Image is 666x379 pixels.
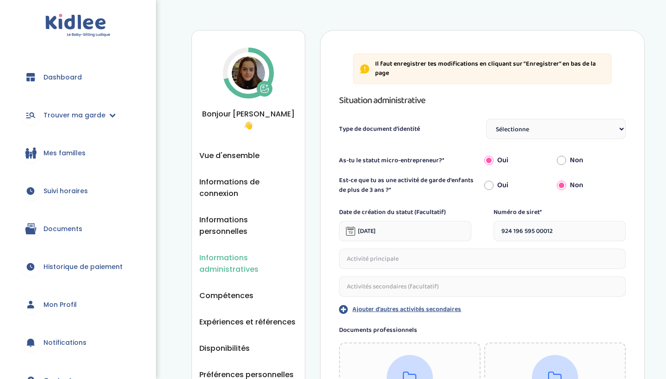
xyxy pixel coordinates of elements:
[199,214,297,237] button: Informations personnelles
[43,338,86,348] span: Notifications
[339,208,471,217] label: Date de création du statut (Facultatif)
[497,180,508,191] label: Oui
[43,148,86,158] span: Mes familles
[199,150,259,161] button: Vue d'ensemble
[43,110,105,120] span: Trouver ma garde
[493,221,626,241] input: Siret
[14,250,142,283] a: Historique de paiement
[352,305,461,314] p: Ajouter d'autres activités secondaires
[339,276,626,297] input: Activités secondaires (facultatif)
[199,252,297,275] button: Informations administratives
[199,342,250,354] button: Disponibilités
[339,249,626,269] input: Activité principale
[199,176,297,199] button: Informations de connexion
[497,155,508,166] label: Oui
[375,60,605,78] p: Il faut enregistrer tes modifications en cliquant sur "Enregistrer" en bas de la page
[14,136,142,170] a: Mes familles
[43,262,123,272] span: Historique de paiement
[232,56,265,90] img: Avatar
[339,221,471,241] input: Date
[199,316,296,328] button: Expériences et références
[339,124,420,134] label: Type de document d'identité
[43,73,82,82] span: Dashboard
[45,14,111,37] img: logo.svg
[14,326,142,359] a: Notifications
[199,108,297,131] span: Bonjour [PERSON_NAME] 👋
[493,208,626,217] label: Numéro de siret*
[339,304,626,314] button: Ajouter d'autres activités secondaires
[14,212,142,245] a: Documents
[43,300,77,310] span: Mon Profil
[14,288,142,321] a: Mon Profil
[570,155,583,166] label: Non
[43,224,82,234] span: Documents
[339,176,481,195] label: Est-ce que tu as une activité de garde d'enfants de plus de 3 ans ?*
[14,98,142,132] a: Trouver ma garde
[14,61,142,94] a: Dashboard
[339,325,626,335] label: Documents professionnels
[43,186,88,196] span: Suivi horaires
[14,174,142,208] a: Suivi horaires
[199,290,253,301] button: Compétences
[570,180,583,191] label: Non
[339,93,626,108] h3: Situation administrative
[339,156,481,165] label: As-tu le statut micro-entrepreneur?*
